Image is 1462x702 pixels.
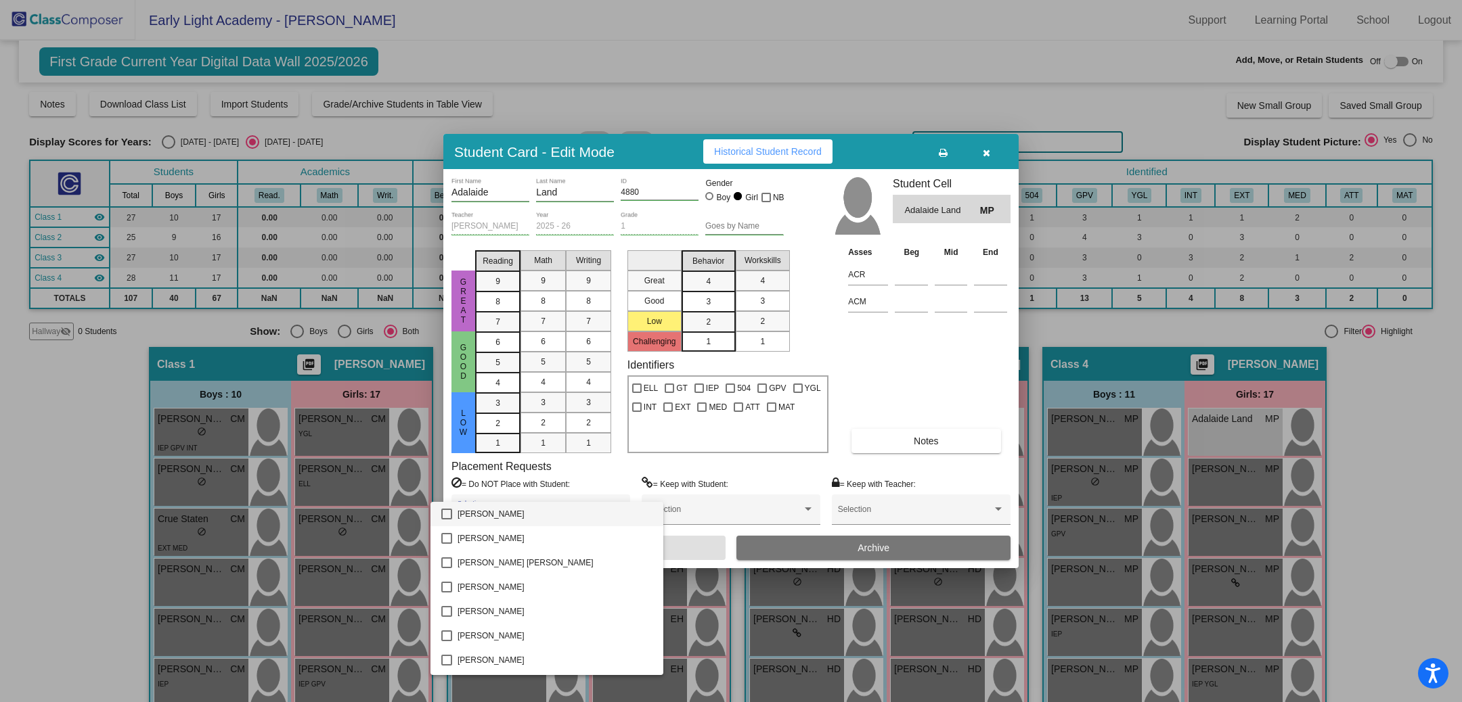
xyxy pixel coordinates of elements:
span: [PERSON_NAME] [PERSON_NAME] [458,551,652,575]
span: [PERSON_NAME] [458,575,652,599]
span: [PERSON_NAME] [458,502,652,526]
span: [PERSON_NAME] [458,599,652,624]
span: [PERSON_NAME] [458,624,652,648]
span: [PERSON_NAME] [458,526,652,551]
span: [PERSON_NAME] [458,648,652,672]
span: [PERSON_NAME] [458,672,652,697]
